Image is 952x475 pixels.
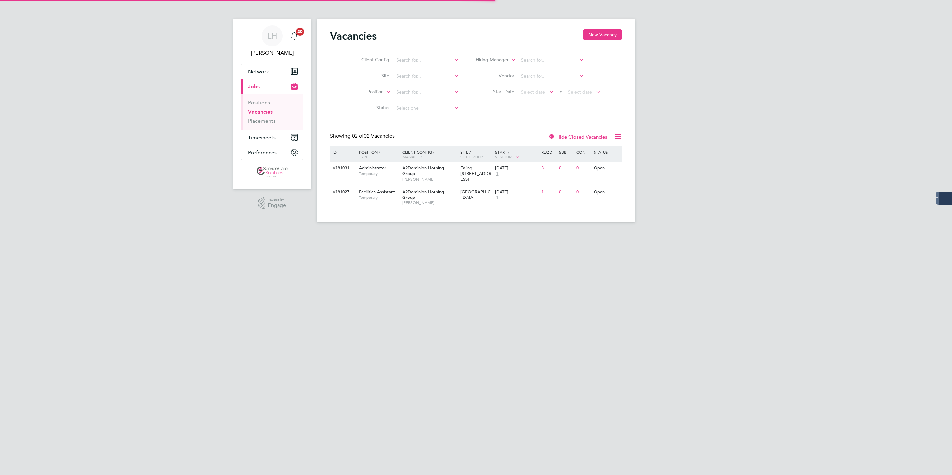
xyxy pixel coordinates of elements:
[495,165,538,171] div: [DATE]
[575,186,592,198] div: 0
[267,32,277,40] span: LH
[460,154,483,159] span: Site Group
[248,83,260,90] span: Jobs
[521,89,545,95] span: Select date
[288,25,301,46] a: 20
[359,154,368,159] span: Type
[495,171,499,177] span: 1
[248,99,270,106] a: Positions
[248,134,276,141] span: Timesheets
[394,72,459,81] input: Search for...
[241,167,303,177] a: Go to home page
[460,165,491,182] span: Ealing, [STREET_ADDRESS]
[493,146,540,163] div: Start /
[241,145,303,160] button: Preferences
[394,104,459,113] input: Select one
[352,133,395,139] span: 02 Vacancies
[460,189,491,200] span: [GEOGRAPHIC_DATA]
[359,189,395,195] span: Facilities Assistant
[592,146,621,158] div: Status
[351,57,389,63] label: Client Config
[470,57,509,63] label: Hiring Manager
[476,73,514,79] label: Vendor
[459,146,494,162] div: Site /
[351,73,389,79] label: Site
[248,118,276,124] a: Placements
[557,186,575,198] div: 0
[495,195,499,200] span: 1
[548,134,607,140] label: Hide Closed Vacancies
[495,154,514,159] span: Vendors
[248,149,277,156] span: Preferences
[258,197,286,210] a: Powered byEngage
[575,162,592,174] div: 0
[557,146,575,158] div: Sub
[402,165,444,176] span: A2Dominion Housing Group
[394,88,459,97] input: Search for...
[402,177,457,182] span: [PERSON_NAME]
[351,105,389,111] label: Status
[268,197,286,203] span: Powered by
[257,167,288,177] img: servicecare-logo-retina.png
[296,28,304,36] span: 20
[583,29,622,40] button: New Vacancy
[402,189,444,200] span: A2Dominion Housing Group
[352,133,364,139] span: 02 of
[330,133,396,140] div: Showing
[592,162,621,174] div: Open
[248,109,273,115] a: Vacancies
[402,154,422,159] span: Manager
[394,56,459,65] input: Search for...
[354,146,401,162] div: Position /
[476,89,514,95] label: Start Date
[557,162,575,174] div: 0
[556,87,564,96] span: To
[519,72,584,81] input: Search for...
[241,79,303,94] button: Jobs
[241,130,303,145] button: Timesheets
[519,56,584,65] input: Search for...
[540,186,557,198] div: 1
[359,165,386,171] span: Administrator
[331,162,354,174] div: V181031
[241,49,303,57] span: Lewis Hodson
[568,89,592,95] span: Select date
[359,171,399,176] span: Temporary
[575,146,592,158] div: Conf
[540,146,557,158] div: Reqd
[495,189,538,195] div: [DATE]
[540,162,557,174] div: 3
[402,200,457,205] span: [PERSON_NAME]
[241,94,303,130] div: Jobs
[330,29,377,42] h2: Vacancies
[592,186,621,198] div: Open
[359,195,399,200] span: Temporary
[241,25,303,57] a: LH[PERSON_NAME]
[401,146,459,162] div: Client Config /
[268,203,286,208] span: Engage
[346,89,384,95] label: Position
[248,68,269,75] span: Network
[233,19,311,189] nav: Main navigation
[241,64,303,79] button: Network
[331,146,354,158] div: ID
[331,186,354,198] div: V181027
